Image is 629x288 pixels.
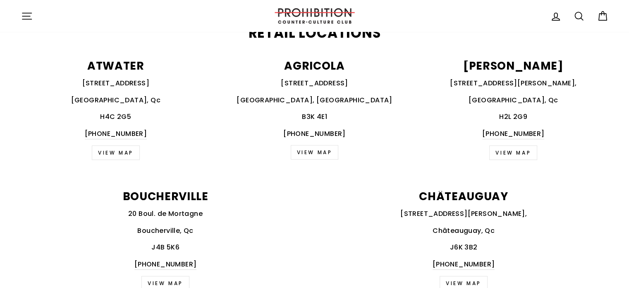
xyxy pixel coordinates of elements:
[419,78,608,89] p: [STREET_ADDRESS][PERSON_NAME],
[220,111,409,122] p: B3K 4E1
[482,128,545,140] a: [PHONE_NUMBER]
[21,242,310,253] p: J4B 5K6
[319,191,608,202] p: CHÂTEAUGUAY
[21,95,211,106] p: [GEOGRAPHIC_DATA], Qc
[134,259,197,270] a: [PHONE_NUMBER]
[85,128,147,140] a: [PHONE_NUMBER]
[319,225,608,236] p: Châteauguay, Qc
[319,242,608,253] p: J6K 3B2
[21,225,310,236] p: Boucherville, Qc
[419,61,608,72] p: [PERSON_NAME]
[21,27,608,40] h2: Retail Locations
[220,78,409,89] p: [STREET_ADDRESS]
[21,191,310,202] p: BOUCHERVILLE
[433,259,495,270] a: [PHONE_NUMBER]
[419,111,608,122] p: H2L 2G9
[21,208,310,219] p: 20 Boul. de Mortagne
[273,8,356,24] img: PROHIBITION COUNTER-CULTURE CLUB
[92,145,140,160] a: VIEW MAP
[21,61,211,72] p: ATWATER
[419,95,608,106] p: [GEOGRAPHIC_DATA], Qc
[319,208,608,219] p: [STREET_ADDRESS][PERSON_NAME],
[21,78,211,89] p: [STREET_ADDRESS]
[21,111,211,122] p: H4C 2G5
[489,145,537,160] a: view map
[220,95,409,106] p: [GEOGRAPHIC_DATA], [GEOGRAPHIC_DATA]
[220,128,409,139] p: [PHONE_NUMBER]
[220,61,409,72] p: AGRICOLA
[291,145,339,160] a: VIEW MAP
